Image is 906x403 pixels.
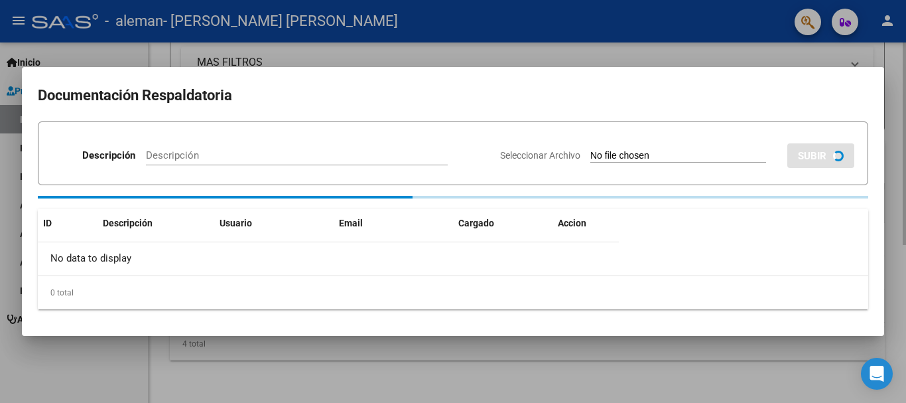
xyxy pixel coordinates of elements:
datatable-header-cell: Descripción [97,209,214,238]
span: Accion [558,218,586,228]
span: Email [339,218,363,228]
span: ID [43,218,52,228]
span: Seleccionar Archivo [500,150,580,161]
datatable-header-cell: Email [334,209,453,238]
span: Usuario [220,218,252,228]
datatable-header-cell: Cargado [453,209,552,238]
datatable-header-cell: Accion [552,209,619,238]
button: SUBIR [787,143,854,168]
div: No data to display [38,242,619,276]
span: Cargado [458,218,494,228]
span: Descripción [103,218,153,228]
datatable-header-cell: Usuario [214,209,334,238]
span: SUBIR [798,150,826,162]
datatable-header-cell: ID [38,209,97,238]
h2: Documentación Respaldatoria [38,83,868,108]
p: Descripción [82,148,135,163]
div: 0 total [38,276,868,309]
div: Open Intercom Messenger [861,358,893,390]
